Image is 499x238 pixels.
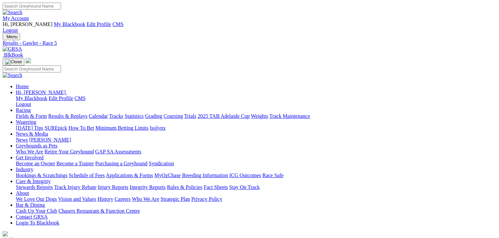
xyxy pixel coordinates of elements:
div: Get Involved [16,161,496,167]
a: Vision and Values [58,196,96,202]
a: Stewards Reports [16,184,53,190]
img: Search [3,72,22,78]
div: Industry [16,172,496,178]
div: Greyhounds as Pets [16,149,496,155]
a: 2025 TAB Adelaide Cup [198,113,250,119]
a: Strategic Plan [161,196,190,202]
a: Contact GRSA [16,214,47,220]
a: SUREpick [45,125,67,131]
a: Statistics [125,113,144,119]
a: [PERSON_NAME] [29,137,71,143]
input: Search [3,66,61,72]
a: Isolynx [150,125,166,131]
a: CMS [112,21,124,27]
a: Fields & Form [16,113,47,119]
a: News [16,137,28,143]
a: Privacy Policy [191,196,222,202]
span: BlkBook [4,52,23,58]
a: Get Involved [16,155,44,160]
button: Toggle navigation [3,33,20,40]
a: Purchasing a Greyhound [95,161,147,166]
a: My Blackbook [54,21,85,27]
div: Wagering [16,125,496,131]
a: Breeding Information [182,172,228,178]
a: Syndication [149,161,174,166]
a: Login To Blackbook [16,220,59,225]
a: About [16,190,29,196]
a: Stay On Track [229,184,260,190]
a: Results & Replays [48,113,87,119]
div: Hi, [PERSON_NAME] [16,95,496,107]
a: [DATE] Tips [16,125,43,131]
img: GRSA [3,46,22,52]
a: GAP SA Assessments [95,149,141,154]
a: My Account [3,15,29,21]
a: How To Bet [69,125,94,131]
span: Hi, [PERSON_NAME] [16,90,66,95]
a: Grading [145,113,162,119]
a: Integrity Reports [130,184,166,190]
a: Home [16,84,29,89]
a: Calendar [89,113,108,119]
a: Bar & Dining [16,202,45,208]
a: Industry [16,167,33,172]
a: Results - Gawler - Race 5 [3,40,496,46]
span: Hi, [PERSON_NAME] [3,21,52,27]
a: BlkBook [3,52,23,58]
div: About [16,196,496,202]
a: Hi, [PERSON_NAME] [16,90,67,95]
a: Bookings & Scratchings [16,172,67,178]
a: Applications & Forms [106,172,153,178]
input: Search [3,3,61,10]
a: We Love Our Dogs [16,196,57,202]
a: Chasers Restaurant & Function Centre [58,208,140,214]
a: Tracks [109,113,123,119]
a: Fact Sheets [204,184,228,190]
img: Search [3,10,22,15]
a: ICG Outcomes [229,172,261,178]
a: Edit Profile [87,21,111,27]
img: logo-grsa-white.png [3,231,8,236]
a: Weights [251,113,268,119]
a: Rules & Policies [167,184,203,190]
a: Retire Your Greyhound [45,149,94,154]
a: Track Injury Rebate [54,184,96,190]
a: Racing [16,107,31,113]
a: History [97,196,113,202]
a: Injury Reports [98,184,128,190]
a: Race Safe [262,172,283,178]
a: Schedule of Fees [69,172,105,178]
a: Trials [184,113,196,119]
a: Care & Integrity [16,178,51,184]
div: My Account [3,21,496,33]
a: Who We Are [16,149,43,154]
div: Care & Integrity [16,184,496,190]
a: Track Maintenance [269,113,310,119]
a: Logout [16,101,31,107]
a: My Blackbook [16,95,47,101]
div: News & Media [16,137,496,143]
img: logo-grsa-white.png [26,58,31,63]
a: Greyhounds as Pets [16,143,57,148]
a: Careers [114,196,131,202]
div: Bar & Dining [16,208,496,214]
a: Minimum Betting Limits [95,125,148,131]
a: Edit Profile [49,95,73,101]
a: MyOzChase [154,172,181,178]
div: Racing [16,113,496,119]
a: Coursing [164,113,183,119]
img: Close [5,59,22,65]
span: Menu [7,34,17,39]
a: Wagering [16,119,36,125]
a: CMS [75,95,86,101]
button: Toggle navigation [3,58,24,66]
a: Logout [3,27,18,33]
a: Become an Owner [16,161,55,166]
a: Cash Up Your Club [16,208,57,214]
a: News & Media [16,131,48,137]
a: Who We Are [132,196,159,202]
a: Become a Trainer [56,161,94,166]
